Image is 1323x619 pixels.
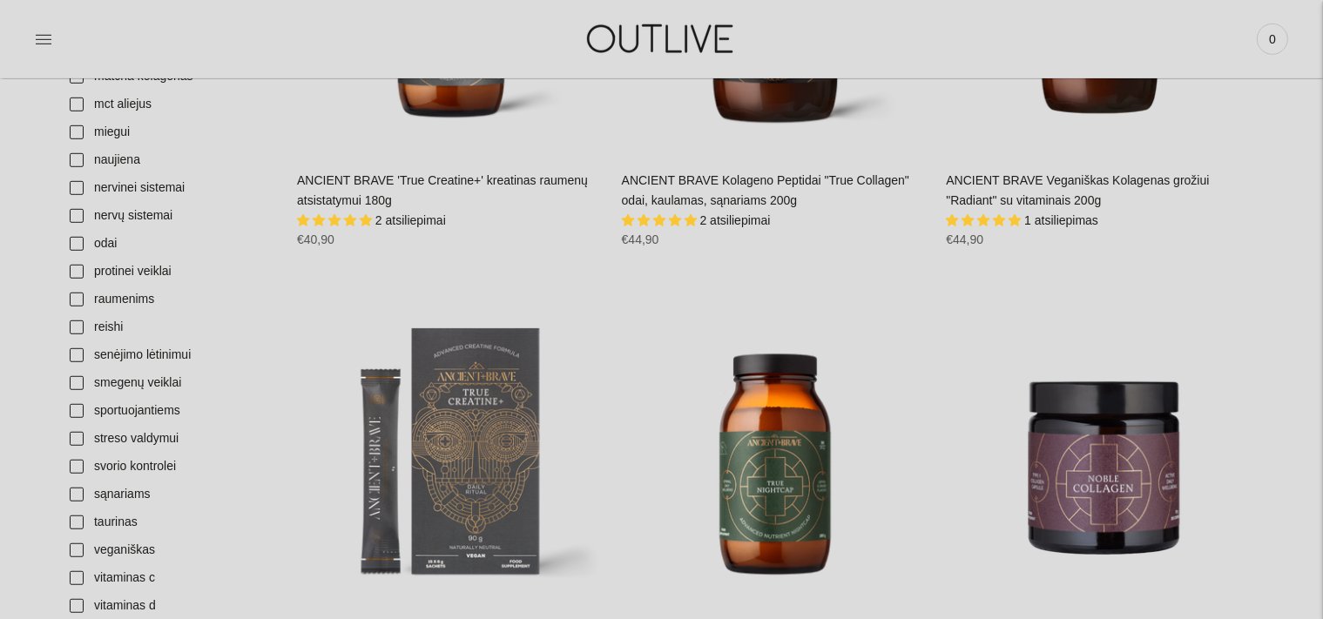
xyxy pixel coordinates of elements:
a: taurinas [59,508,280,536]
span: 0 [1260,27,1285,51]
span: 5.00 stars [622,213,700,227]
a: ANCIENT BRAVE Kolageno Peptidai "True Collagen" odai, kaulamas, sąnariams 200g [622,173,909,208]
a: odai [59,230,280,258]
a: sportuojantiems [59,397,280,425]
span: 1 atsiliepimas [1024,213,1098,227]
a: ANCIENT BRAVE True Nightcap atsipalaidavimui prieš miegą 180g [622,298,929,605]
img: OUTLIVE [553,9,771,69]
a: protinei veiklai [59,258,280,286]
a: mct aliejus [59,91,280,118]
a: ANCIENT BRAVE NOBLE 2 tipo kolagenas su bosvelija 30 kaps. [946,298,1253,605]
a: streso valdymui [59,425,280,453]
a: smegenų veiklai [59,369,280,397]
a: raumenims [59,286,280,313]
a: nervinei sistemai [59,174,280,202]
a: svorio kontrolei [59,453,280,481]
a: nervų sistemai [59,202,280,230]
span: 2 atsiliepimai [700,213,771,227]
a: 0 [1257,20,1288,58]
span: €44,90 [946,232,983,246]
a: ANCIENT BRAVE 'True Creatine+' kreatinas raumenų atsistatymui pakuotėse 15x6g [297,298,604,605]
span: €44,90 [622,232,659,246]
span: 2 atsiliepimai [375,213,446,227]
span: 5.00 stars [946,213,1024,227]
a: sąnariams [59,481,280,508]
span: 5.00 stars [297,213,375,227]
span: €40,90 [297,232,334,246]
a: ANCIENT BRAVE Veganiškas Kolagenas grožiui "Radiant" su vitaminais 200g [946,173,1209,208]
a: veganiškas [59,536,280,564]
a: naujiena [59,146,280,174]
a: vitaminas c [59,564,280,592]
a: reishi [59,313,280,341]
a: senėjimo lėtinimui [59,341,280,369]
a: miegui [59,118,280,146]
a: ANCIENT BRAVE 'True Creatine+' kreatinas raumenų atsistatymui 180g [297,173,588,208]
